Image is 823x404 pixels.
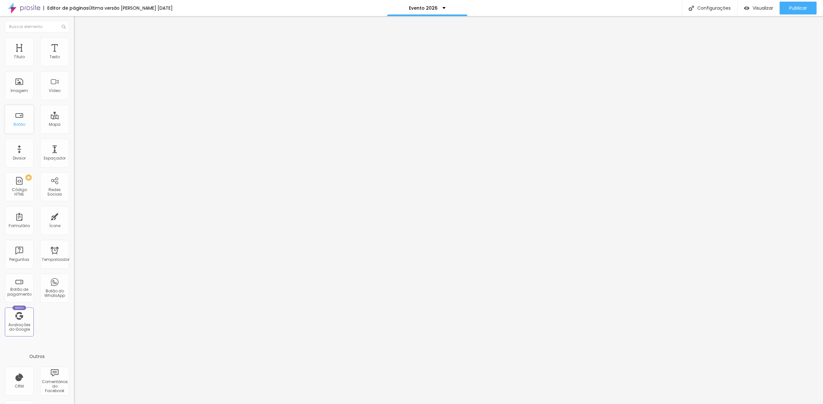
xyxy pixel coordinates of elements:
button: Publicar [780,2,817,14]
font: Botão do WhatsApp [44,288,65,298]
font: Outros [29,353,45,360]
font: Espaçador [44,155,66,161]
font: Avaliações do Google [8,322,31,332]
font: Botão de pagamento [7,287,32,297]
input: Buscar elemento [5,21,69,32]
font: Temporizador [42,257,69,262]
font: Comentários do Facebook [42,379,68,394]
font: Formulário [9,223,30,228]
font: Título [14,54,25,60]
img: view-1.svg [744,5,749,11]
font: Mapa [49,122,60,127]
font: Editor de páginas [47,5,89,11]
font: Ícone [49,223,60,228]
button: Visualizar [737,2,780,14]
font: Código HTML [12,187,27,197]
font: Imagem [11,88,28,93]
img: Ícone [62,25,66,29]
iframe: Editor [74,16,823,404]
font: Última versão [PERSON_NAME] [DATE] [89,5,173,11]
font: Divisor [13,155,26,161]
font: Publicar [789,5,807,11]
font: Redes Sociais [47,187,62,197]
font: Configurações [697,5,731,11]
font: Evento 2026 [409,5,438,11]
font: Visualizar [753,5,773,11]
font: Texto [50,54,60,60]
img: Ícone [689,5,694,11]
font: Botão [14,122,25,127]
font: CRM [15,383,24,389]
font: Vídeo [49,88,60,93]
font: Novo [15,306,24,310]
font: Perguntas [9,257,29,262]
